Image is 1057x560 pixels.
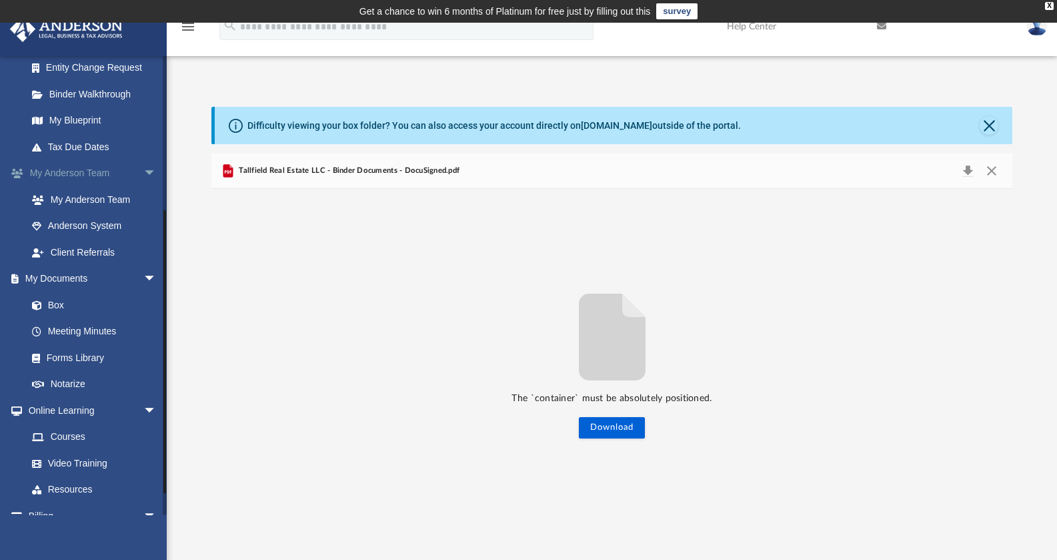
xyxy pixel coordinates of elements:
[143,397,170,425] span: arrow_drop_down
[9,266,170,292] a: My Documentsarrow_drop_down
[211,189,1013,533] div: File preview
[143,503,170,530] span: arrow_drop_down
[19,55,177,81] a: Entity Change Request
[19,292,163,318] a: Box
[6,16,127,42] img: Anderson Advisors Platinum Portal
[19,213,177,240] a: Anderson System
[19,318,170,345] a: Meeting Minutes
[656,3,698,19] a: survey
[980,162,1004,180] button: Close
[223,18,237,33] i: search
[19,477,170,503] a: Resources
[19,450,163,477] a: Video Training
[143,160,170,188] span: arrow_drop_down
[9,503,177,529] a: Billingarrow_drop_down
[1045,2,1054,10] div: close
[180,25,196,35] a: menu
[359,3,651,19] div: Get a chance to win 6 months of Platinum for free just by filling out this
[247,119,741,133] div: Difficulty viewing your box folder? You can also access your account directly on outside of the p...
[211,390,1013,407] p: The `container` must be absolutely positioned.
[19,81,177,107] a: Binder Walkthrough
[9,397,170,424] a: Online Learningarrow_drop_down
[19,186,170,213] a: My Anderson Team
[143,266,170,293] span: arrow_drop_down
[19,371,170,398] a: Notarize
[19,107,170,134] a: My Blueprint
[579,417,645,439] button: Download
[581,120,652,131] a: [DOMAIN_NAME]
[19,133,177,160] a: Tax Due Dates
[9,160,177,187] a: My Anderson Teamarrow_drop_down
[19,239,177,266] a: Client Referrals
[1027,17,1047,36] img: User Pic
[211,154,1013,533] div: Preview
[19,344,163,371] a: Forms Library
[180,19,196,35] i: menu
[956,162,980,180] button: Download
[980,116,998,135] button: Close
[19,424,170,451] a: Courses
[236,165,459,177] span: Tallfield Real Estate LLC - Binder Documents - DocuSigned.pdf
